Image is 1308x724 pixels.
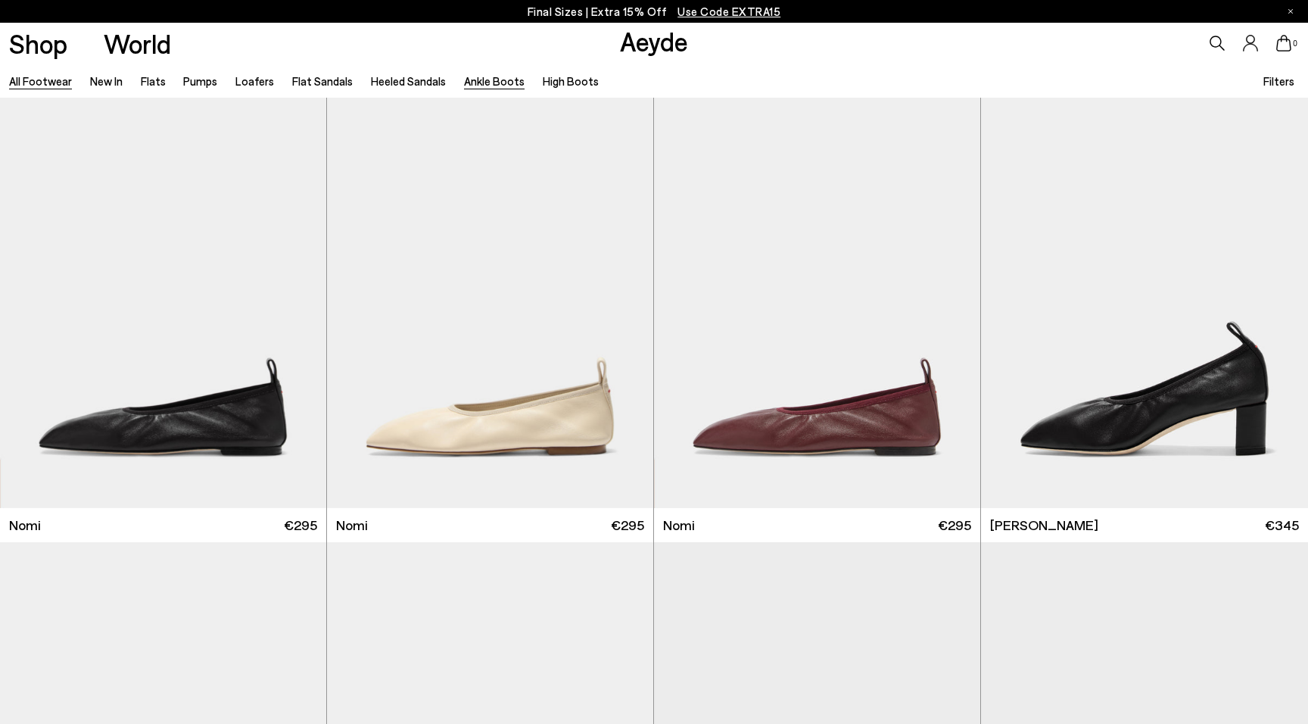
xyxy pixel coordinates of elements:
img: Nomi Ruched Flats [654,98,980,508]
a: Loafers [235,74,274,88]
span: Nomi [663,516,695,535]
img: Narissa Ruched Pumps [981,98,1308,508]
a: Flat Sandals [292,74,353,88]
span: [PERSON_NAME] [990,516,1098,535]
a: Flats [141,74,166,88]
a: Next slide Previous slide [327,98,653,508]
div: 1 / 6 [327,98,653,508]
span: €295 [284,516,317,535]
a: Heeled Sandals [371,74,446,88]
a: All Footwear [9,74,72,88]
span: €345 [1265,516,1299,535]
a: Aeyde [620,25,688,57]
a: [PERSON_NAME] €345 [981,508,1308,542]
span: 0 [1291,39,1299,48]
img: Nomi Ruched Flats [327,98,653,508]
a: 0 [1276,35,1291,51]
a: Nomi €295 [327,508,653,542]
span: Nomi [336,516,368,535]
span: €295 [611,516,644,535]
span: Filters [1263,74,1294,88]
a: World [104,30,171,57]
a: New In [90,74,123,88]
span: €295 [938,516,971,535]
p: Final Sizes | Extra 15% Off [528,2,781,21]
a: Nomi €295 [654,508,980,542]
a: Pumps [183,74,217,88]
a: High Boots [543,74,599,88]
a: Ankle Boots [464,74,525,88]
span: Nomi [9,516,41,535]
a: Shop [9,30,67,57]
span: Navigate to /collections/ss25-final-sizes [677,5,780,18]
